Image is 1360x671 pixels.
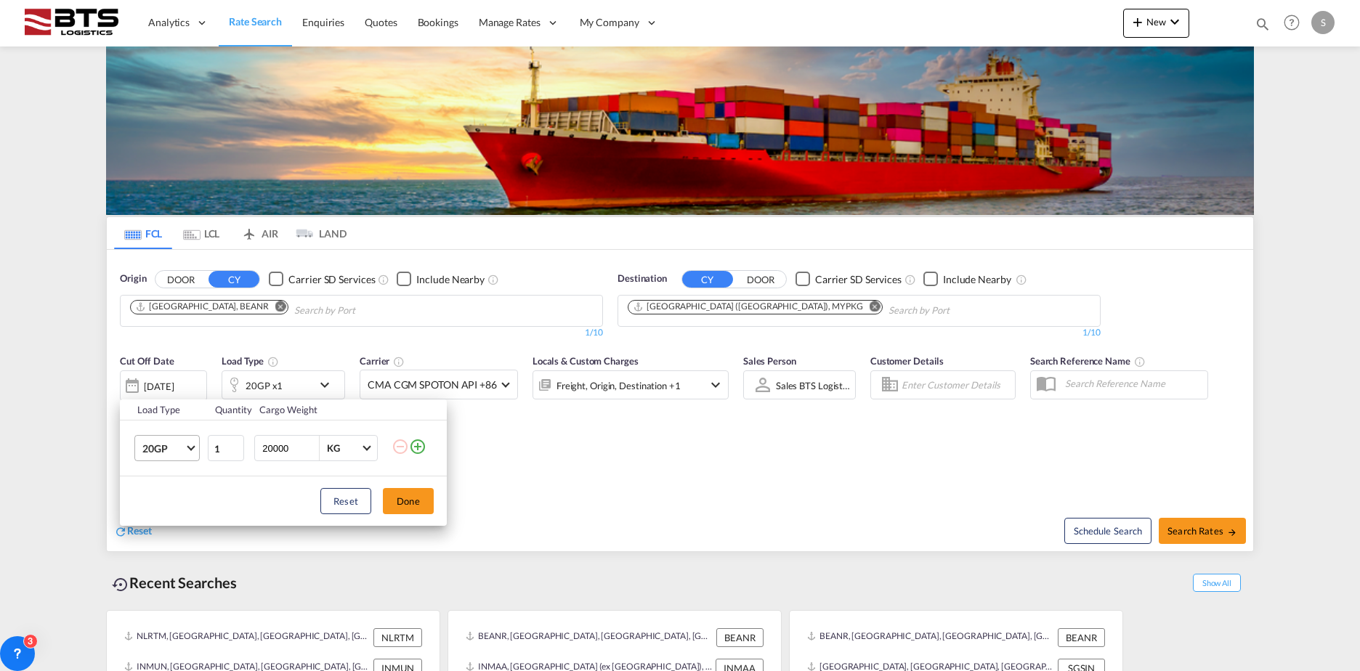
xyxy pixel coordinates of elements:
[259,403,383,416] div: Cargo Weight
[320,488,371,514] button: Reset
[142,442,185,456] span: 20GP
[392,438,409,455] md-icon: icon-minus-circle-outline
[327,442,340,454] div: KG
[208,435,244,461] input: Qty
[261,436,319,460] input: Enter Weight
[383,488,434,514] button: Done
[134,435,200,461] md-select: Choose: 20GP
[206,399,251,420] th: Quantity
[409,438,426,455] md-icon: icon-plus-circle-outline
[120,399,206,420] th: Load Type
